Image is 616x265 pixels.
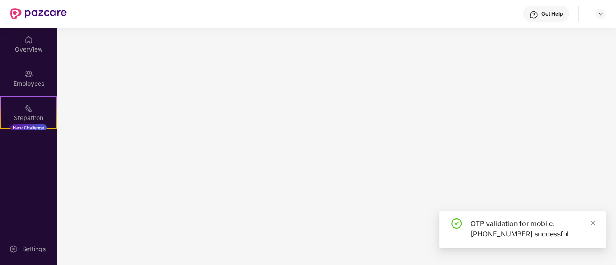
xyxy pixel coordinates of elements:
[10,8,67,19] img: New Pazcare Logo
[24,36,33,44] img: svg+xml;base64,PHN2ZyBpZD0iSG9tZSIgeG1sbnM9Imh0dHA6Ly93d3cudzMub3JnLzIwMDAvc3ZnIiB3aWR0aD0iMjAiIG...
[451,218,462,229] span: check-circle
[1,113,56,122] div: Stepathon
[541,10,563,17] div: Get Help
[529,10,538,19] img: svg+xml;base64,PHN2ZyBpZD0iSGVscC0zMngzMiIgeG1sbnM9Imh0dHA6Ly93d3cudzMub3JnLzIwMDAvc3ZnIiB3aWR0aD...
[10,124,47,131] div: New Challenge
[470,218,595,239] div: OTP validation for mobile: [PHONE_NUMBER] successful
[24,104,33,113] img: svg+xml;base64,PHN2ZyB4bWxucz0iaHR0cDovL3d3dy53My5vcmcvMjAwMC9zdmciIHdpZHRoPSIyMSIgaGVpZ2h0PSIyMC...
[597,10,604,17] img: svg+xml;base64,PHN2ZyBpZD0iRHJvcGRvd24tMzJ4MzIiIHhtbG5zPSJodHRwOi8vd3d3LnczLm9yZy8yMDAwL3N2ZyIgd2...
[20,245,48,253] div: Settings
[24,70,33,78] img: svg+xml;base64,PHN2ZyBpZD0iRW1wbG95ZWVzIiB4bWxucz0iaHR0cDovL3d3dy53My5vcmcvMjAwMC9zdmciIHdpZHRoPS...
[590,220,596,226] span: close
[9,245,18,253] img: svg+xml;base64,PHN2ZyBpZD0iU2V0dGluZy0yMHgyMCIgeG1sbnM9Imh0dHA6Ly93d3cudzMub3JnLzIwMDAvc3ZnIiB3aW...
